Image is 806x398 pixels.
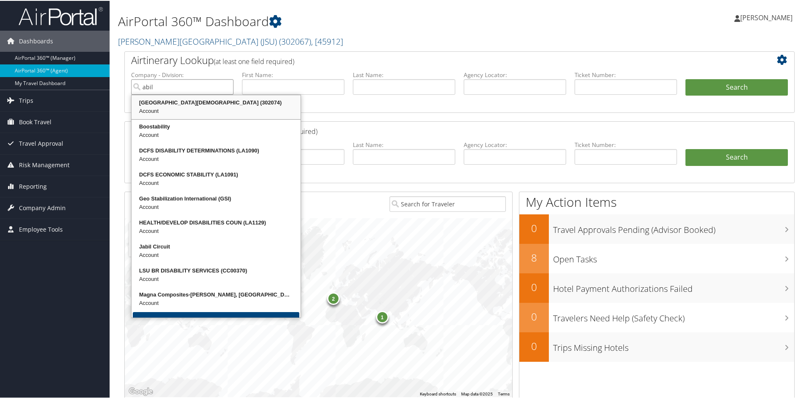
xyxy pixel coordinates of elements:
a: 0Travel Approvals Pending (Advisor Booked) [519,214,794,243]
button: Zoom in [129,222,146,238]
div: Account [133,154,299,163]
h1: AirPortal 360™ Dashboard [118,12,573,29]
div: DCFS ECONOMIC STABILITY (LA1091) [133,170,299,178]
button: Search [685,78,788,95]
h3: Travel Approvals Pending (Advisor Booked) [553,219,794,235]
span: Trips [19,89,33,110]
a: [PERSON_NAME][GEOGRAPHIC_DATA] (JSU) [118,35,343,46]
div: HEALTH/DEVELOP DISABILITIES COUN (LA1129) [133,218,299,226]
div: Account [133,178,299,187]
img: airportal-logo.png [19,5,103,25]
button: Keyboard shortcuts [420,390,456,396]
button: More Results [133,311,299,333]
div: Account [133,202,299,211]
div: Boostability [133,122,299,130]
label: Agency Locator: [464,140,566,148]
div: Account [133,250,299,259]
label: Company - Division: [131,70,234,78]
h2: 0 [519,309,549,323]
div: Account [133,130,299,139]
span: Risk Management [19,154,70,175]
a: 8Open Tasks [519,243,794,272]
label: Ticket Number: [575,140,677,148]
h3: Travelers Need Help (Safety Check) [553,307,794,323]
h2: Savings Tracker Lookup [131,122,732,136]
h3: Hotel Payment Authorizations Failed [553,278,794,294]
input: Search for Traveler [390,195,506,211]
a: 0Trips Missing Hotels [519,331,794,361]
div: Account [133,274,299,283]
h2: 0 [519,220,549,235]
div: Magna Composites-[PERSON_NAME], [GEOGRAPHIC_DATA] (BYF-0000003074) [133,290,299,298]
a: Open this area in Google Maps (opens a new window) [127,385,155,396]
div: LSU BR DISABILITY SERVICES (CC00370) [133,266,299,274]
span: Travel Approval [19,132,63,153]
h2: Airtinerary Lookup [131,52,732,67]
div: [GEOGRAPHIC_DATA][DEMOGRAPHIC_DATA] (302074) [133,98,299,106]
span: ( 302067 ) [279,35,311,46]
h2: 0 [519,279,549,294]
span: Book Travel [19,111,51,132]
div: Account [133,298,299,307]
a: [PERSON_NAME] [734,4,801,29]
span: [PERSON_NAME] [740,12,793,21]
div: Account [133,106,299,115]
label: First Name: [242,70,344,78]
a: 0Hotel Payment Authorizations Failed [519,272,794,302]
span: Company Admin [19,197,66,218]
div: Jabil Circuit [133,242,299,250]
h3: Trips Missing Hotels [553,337,794,353]
a: 0Travelers Need Help (Safety Check) [519,302,794,331]
span: Reporting [19,175,47,196]
div: Account [133,226,299,235]
div: DCFS DISABILITY DETERMINATIONS (LA1090) [133,146,299,154]
label: Last Name: [353,70,455,78]
a: Search [685,148,788,165]
span: Map data ©2025 [461,391,493,395]
h3: Open Tasks [553,248,794,264]
span: , [ 45912 ] [311,35,343,46]
h2: 0 [519,338,549,353]
div: 1 [376,310,388,323]
span: (at least one field required) [214,56,294,65]
img: Google [127,385,155,396]
div: Geo Stabilization International (GSI) [133,194,299,202]
a: Terms (opens in new tab) [498,391,510,395]
label: Agency Locator: [464,70,566,78]
span: Dashboards [19,30,53,51]
button: Zoom out [129,239,146,256]
span: Employee Tools [19,218,63,239]
div: 2 [327,291,340,304]
h2: 8 [519,250,549,264]
h1: My Action Items [519,192,794,210]
label: Last Name: [353,140,455,148]
label: Ticket Number: [575,70,677,78]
